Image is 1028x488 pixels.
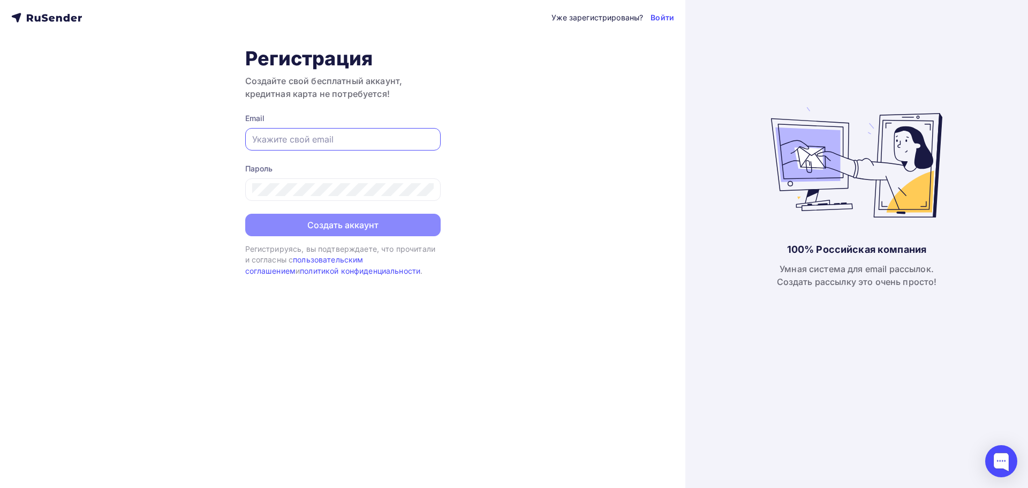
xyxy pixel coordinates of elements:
div: Умная система для email рассылок. Создать рассылку это очень просто! [777,262,937,288]
div: Email [245,113,441,124]
div: 100% Российская компания [787,243,926,256]
input: Укажите свой email [252,133,434,146]
div: Регистрируясь, вы подтверждаете, что прочитали и согласны с и . [245,244,441,276]
div: Уже зарегистрированы? [551,12,643,23]
a: политикой конфиденциальности [300,266,420,275]
button: Создать аккаунт [245,214,441,236]
h1: Регистрация [245,47,441,70]
h3: Создайте свой бесплатный аккаунт, кредитная карта не потребуется! [245,74,441,100]
a: пользовательским соглашением [245,255,364,275]
div: Пароль [245,163,441,174]
a: Войти [651,12,674,23]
